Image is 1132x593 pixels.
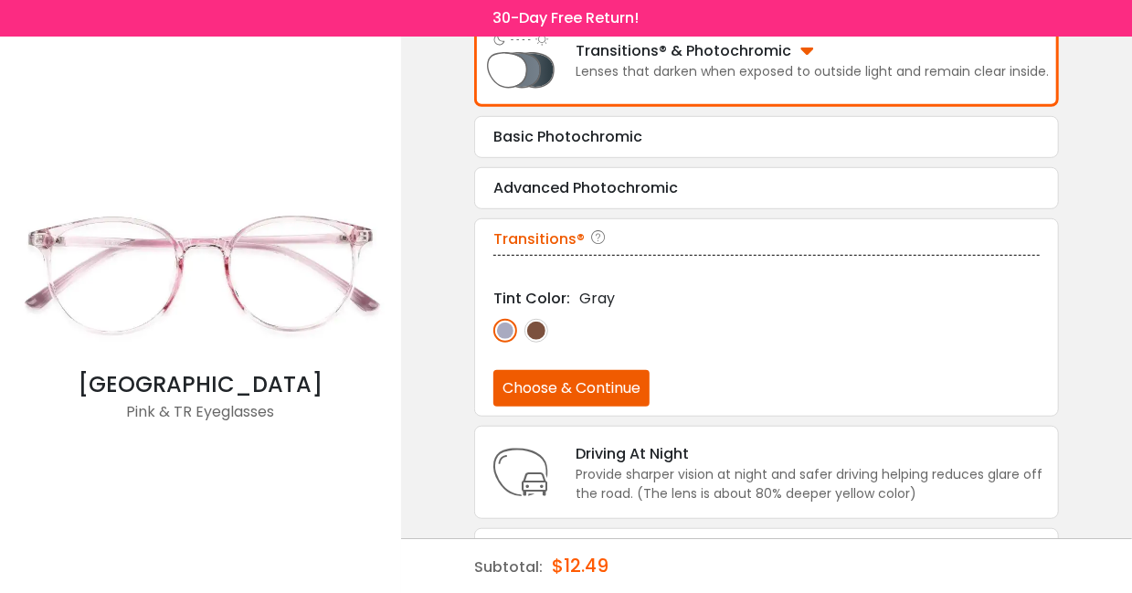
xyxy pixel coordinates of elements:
div: Advanced Photochromic [493,177,1040,199]
img: Pink Denmark - TR Eyeglasses [9,177,392,369]
div: Provide sharper vision at night and safer driving helping reduces glare off the road. (The lens i... [576,465,1049,503]
span: Tint Color: [493,288,570,310]
div: Pink & TR Eyeglasses [9,401,392,438]
span: Gray [579,288,615,310]
img: TransGray.png [493,319,517,343]
div: Transitions® [493,228,1040,250]
div: Transitions® & Photochromic [576,39,1049,62]
div: Basic Photochromic [493,126,1040,148]
div: Driving At Night [576,442,1049,465]
img: Light Adjusting [484,24,557,97]
button: Choose & Continue [493,370,650,407]
div: [GEOGRAPHIC_DATA] [9,368,392,401]
div: Lenses that darken when exposed to outside light and remain clear inside. [576,62,1049,81]
div: $12.49 [552,539,608,592]
img: TransBrown.png [524,319,548,343]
